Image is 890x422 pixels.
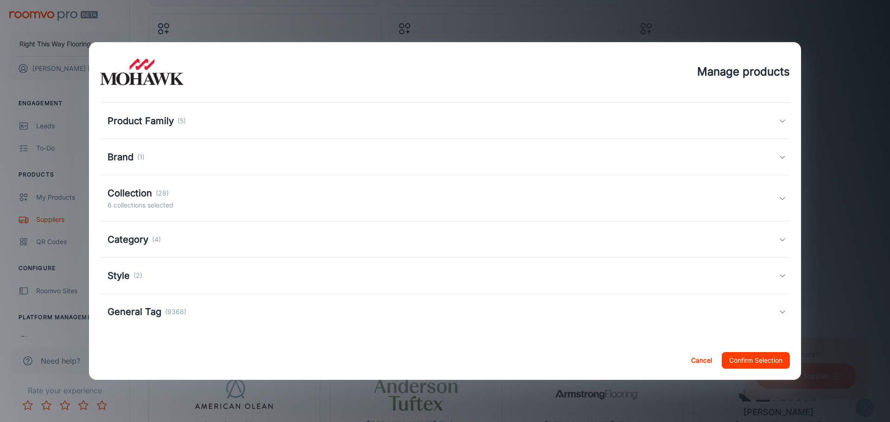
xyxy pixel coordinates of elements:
h5: Brand [108,150,133,164]
div: Brand(1) [100,139,790,175]
h5: General Tag [108,305,161,319]
div: Collection(28)6 collections selected [100,175,790,221]
div: Product Family(5) [100,103,790,139]
div: Category(4) [100,221,790,258]
h5: Category [108,233,148,246]
h4: Manage products [697,63,790,80]
p: (1) [137,152,145,162]
p: (28) [156,188,169,198]
div: General Tag(9368) [100,294,790,330]
h5: Style [108,269,130,283]
button: Cancel [687,352,716,369]
p: (5) [178,116,186,126]
p: 6 collections selected [108,200,173,210]
p: (4) [152,234,161,245]
img: vendor_logo_square_en-us.png [100,53,184,90]
h5: Collection [108,186,152,200]
button: Confirm Selection [722,352,790,369]
p: (2) [133,271,142,281]
h5: Product Family [108,114,174,128]
p: (9368) [165,307,186,317]
div: Style(2) [100,258,790,294]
